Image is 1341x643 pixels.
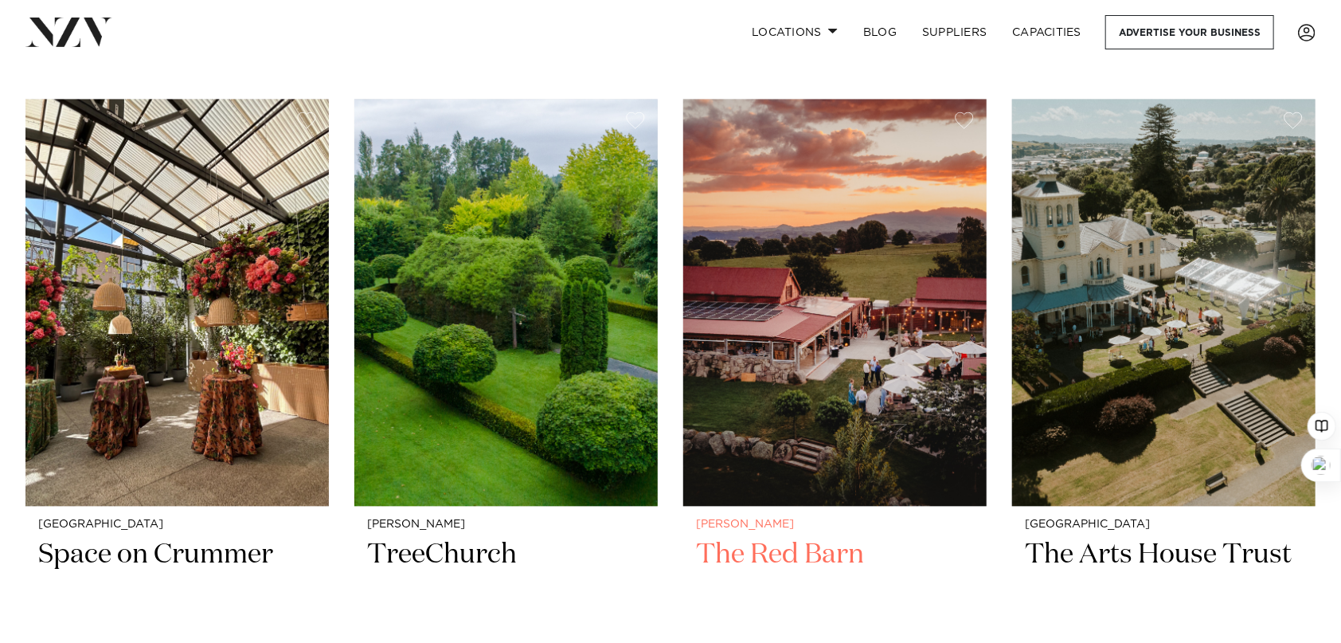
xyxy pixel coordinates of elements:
a: SUPPLIERS [909,15,999,49]
a: BLOG [850,15,909,49]
small: [GEOGRAPHIC_DATA] [38,519,316,531]
img: nzv-logo.png [25,18,112,46]
small: [GEOGRAPHIC_DATA] [1025,519,1303,531]
small: [PERSON_NAME] [367,519,645,531]
a: Capacities [1000,15,1095,49]
a: Locations [739,15,850,49]
small: [PERSON_NAME] [696,519,974,531]
a: Advertise your business [1105,15,1274,49]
